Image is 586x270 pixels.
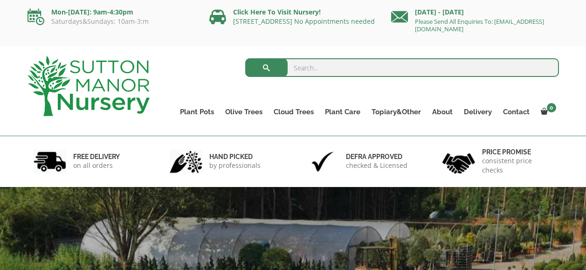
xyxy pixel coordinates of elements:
[209,161,261,170] p: by professionals
[391,7,559,18] p: [DATE] - [DATE]
[73,161,120,170] p: on all orders
[458,105,497,118] a: Delivery
[209,152,261,161] h6: hand picked
[174,105,220,118] a: Plant Pots
[34,150,66,173] img: 1.jpg
[28,56,150,116] img: logo
[73,152,120,161] h6: FREE DELIVERY
[497,105,535,118] a: Contact
[28,18,195,25] p: Saturdays&Sundays: 10am-3:m
[346,152,407,161] h6: Defra approved
[482,156,553,175] p: consistent price checks
[233,7,321,16] a: Click Here To Visit Nursery!
[306,150,339,173] img: 3.jpg
[268,105,319,118] a: Cloud Trees
[547,103,556,112] span: 0
[415,17,544,33] a: Please Send All Enquiries To: [EMAIL_ADDRESS][DOMAIN_NAME]
[28,7,195,18] p: Mon-[DATE]: 9am-4:30pm
[366,105,427,118] a: Topiary&Other
[220,105,268,118] a: Olive Trees
[427,105,458,118] a: About
[535,105,559,118] a: 0
[233,17,375,26] a: [STREET_ADDRESS] No Appointments needed
[346,161,407,170] p: checked & Licensed
[245,58,559,77] input: Search...
[482,148,553,156] h6: Price promise
[319,105,366,118] a: Plant Care
[170,150,202,173] img: 2.jpg
[442,147,475,176] img: 4.jpg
